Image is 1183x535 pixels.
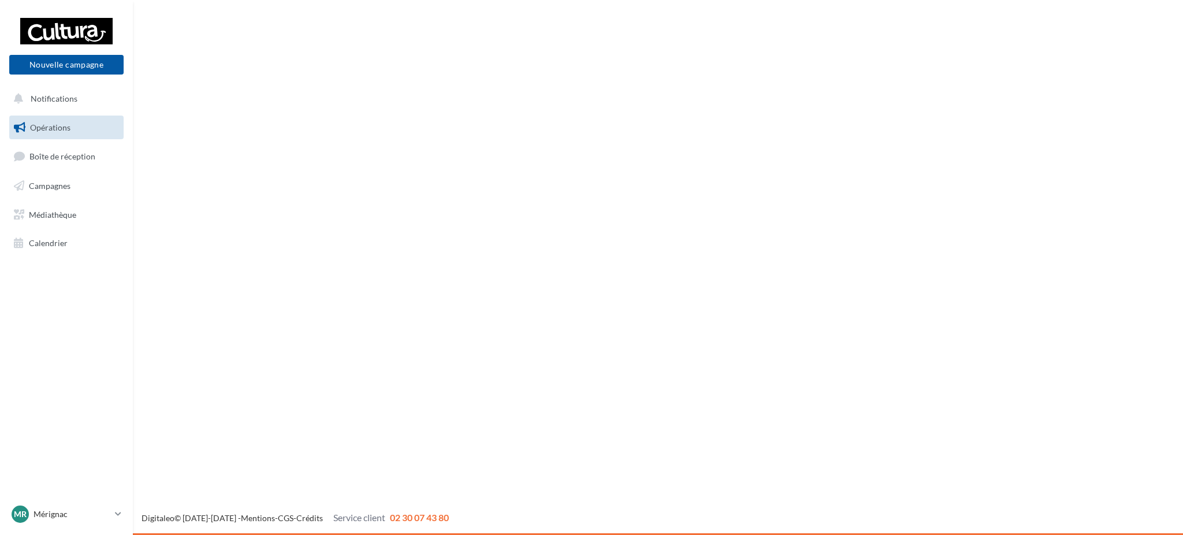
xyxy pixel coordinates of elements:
[7,203,126,227] a: Médiathèque
[9,55,124,75] button: Nouvelle campagne
[9,503,124,525] a: Mr Mérignac
[296,513,323,523] a: Crédits
[390,512,449,523] span: 02 30 07 43 80
[7,174,126,198] a: Campagnes
[142,513,449,523] span: © [DATE]-[DATE] - - -
[241,513,275,523] a: Mentions
[142,513,174,523] a: Digitaleo
[7,231,126,255] a: Calendrier
[7,144,126,169] a: Boîte de réception
[29,151,95,161] span: Boîte de réception
[34,508,110,520] p: Mérignac
[7,116,126,140] a: Opérations
[29,181,70,191] span: Campagnes
[30,122,70,132] span: Opérations
[7,87,121,111] button: Notifications
[278,513,293,523] a: CGS
[31,94,77,103] span: Notifications
[29,238,68,248] span: Calendrier
[14,508,27,520] span: Mr
[29,209,76,219] span: Médiathèque
[333,512,385,523] span: Service client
